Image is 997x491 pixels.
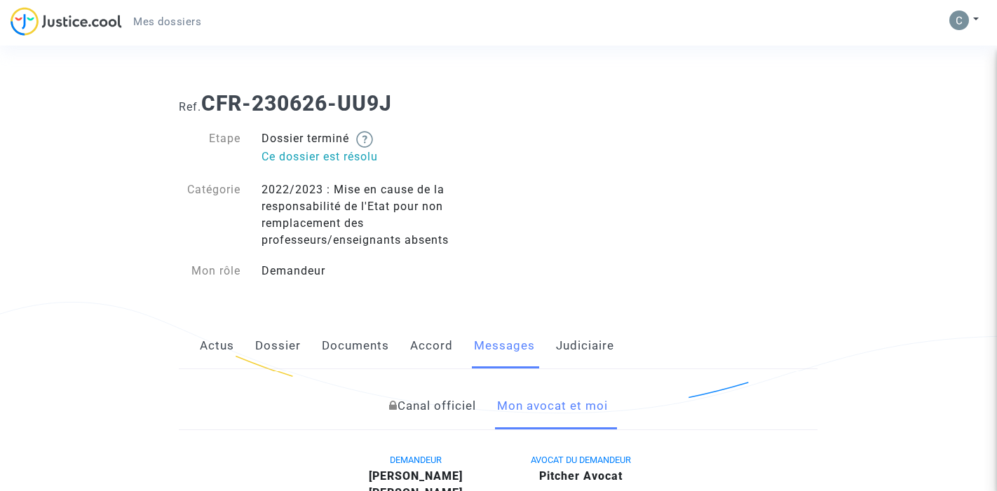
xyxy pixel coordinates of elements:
img: help.svg [356,131,373,148]
a: Documents [322,323,389,369]
a: Messages [474,323,535,369]
a: Accord [410,323,453,369]
span: Mes dossiers [133,15,201,28]
p: Ce dossier est résolu [262,148,488,165]
b: [PERSON_NAME] [369,469,463,483]
a: Dossier [255,323,301,369]
img: AAcHTtcknoqw8Q9nIvBlsc6y8WLKE_NJ-7Ddfeps-ER6Ow=s96-c [949,11,969,30]
a: Mon avocat et moi [497,383,608,429]
span: DEMANDEUR [390,455,442,465]
img: jc-logo.svg [11,7,122,36]
span: Ref. [179,100,201,113]
a: Canal officiel [389,383,476,429]
div: Mon rôle [168,263,251,279]
span: AVOCAT DU DEMANDEUR [531,455,631,465]
a: Actus [200,323,234,369]
div: Etape [168,130,251,167]
div: Demandeur [251,263,498,279]
b: Pitcher Avocat [539,469,623,483]
a: Mes dossiers [122,11,212,32]
div: 2022/2023 : Mise en cause de la responsabilité de l'Etat pour non remplacement des professeurs/en... [251,181,498,249]
div: Catégorie [168,181,251,249]
b: CFR-230626-UU9J [201,91,392,116]
a: Judiciaire [556,323,614,369]
div: Dossier terminé [251,130,498,167]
